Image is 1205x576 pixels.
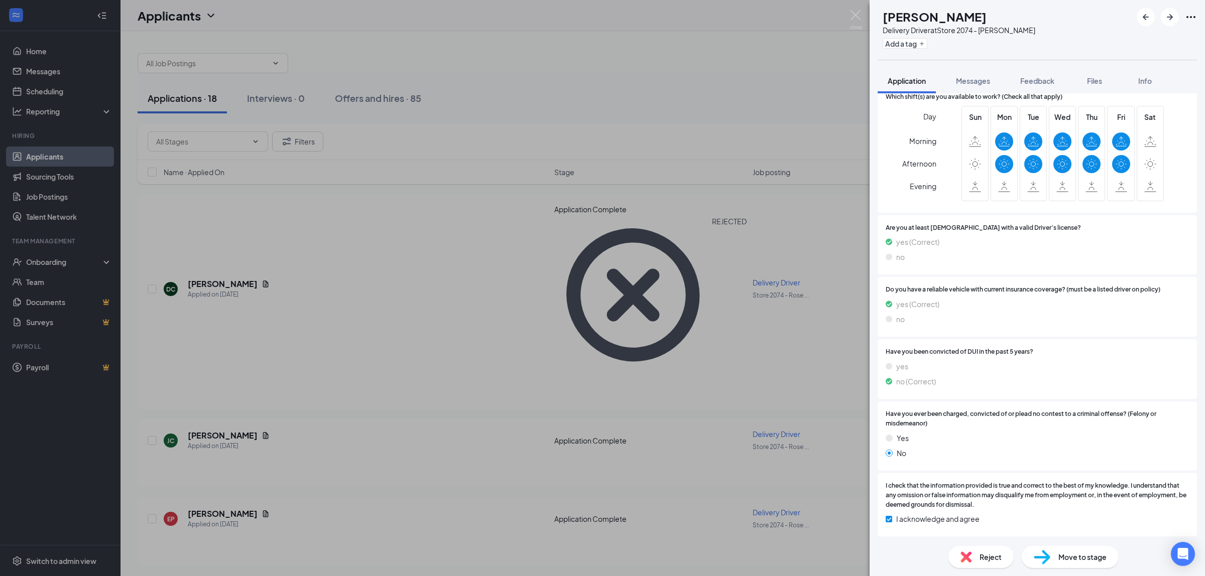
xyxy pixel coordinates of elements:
button: ArrowRight [1161,8,1179,26]
span: yes (Correct) [896,236,939,247]
span: Sun [966,111,984,122]
span: Wed [1053,111,1071,122]
svg: ArrowLeftNew [1140,11,1152,23]
span: Do you have a reliable vehicle with current insurance coverage? (must be a listed driver on policy) [886,285,1160,295]
span: Tue [1024,111,1042,122]
span: Yes [897,433,909,444]
span: Afternoon [902,155,936,173]
span: yes (Correct) [896,299,939,310]
span: yes [896,361,908,372]
div: Delivery Driver at Store 2074 - [PERSON_NAME] [883,25,1035,35]
span: Sat [1141,111,1159,122]
svg: ArrowRight [1164,11,1176,23]
span: Reject [980,551,1002,562]
span: Have you ever been charged, convicted of or plead no contest to a criminal offense? (Felony or mi... [886,409,1189,428]
span: Have you been convicted of DUI in the past 5 years? [886,347,1033,357]
span: Info [1138,76,1152,85]
span: I acknowledge and agree [896,513,980,524]
span: Feedback [1020,76,1054,85]
span: Are you at least [DEMOGRAPHIC_DATA] with a valid Driver’s license? [886,223,1081,233]
span: no (Correct) [896,376,936,387]
span: Thu [1082,111,1101,122]
span: Evening [910,177,936,195]
span: Day [923,111,936,122]
span: Morning [909,132,936,150]
svg: Ellipses [1185,11,1197,23]
span: Fri [1112,111,1130,122]
span: Application [888,76,926,85]
span: No [897,448,906,459]
span: Messages [956,76,990,85]
span: Mon [995,111,1013,122]
span: no [896,314,905,325]
span: I check that the information provided is true and correct to the best of my knowledge. I understa... [886,481,1189,510]
span: Files [1087,76,1102,85]
button: ArrowLeftNew [1137,8,1155,26]
h1: [PERSON_NAME] [883,8,987,25]
span: Which shift(s) are you available to work? (Check all that apply) [886,92,1062,102]
span: no [896,251,905,262]
div: Open Intercom Messenger [1171,542,1195,566]
span: Move to stage [1058,551,1107,562]
button: PlusAdd a tag [883,38,927,49]
svg: Plus [919,41,925,47]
